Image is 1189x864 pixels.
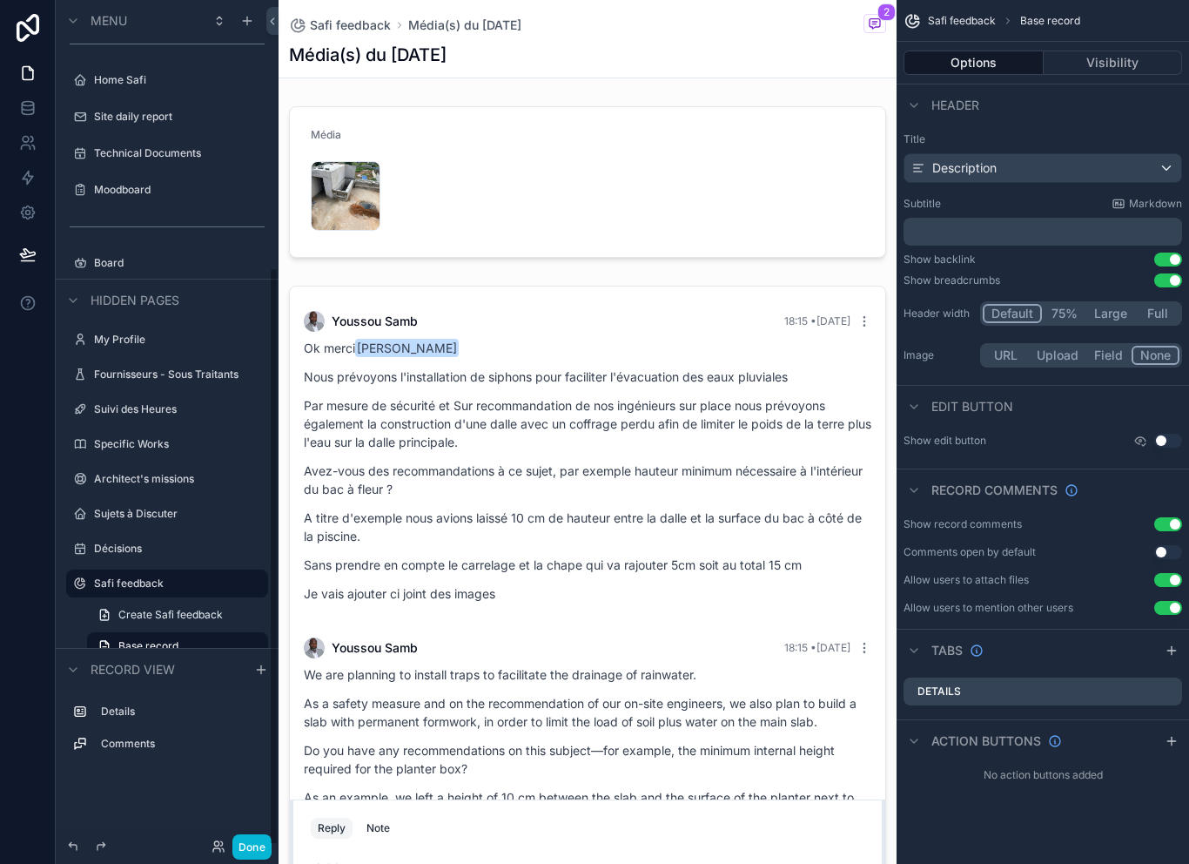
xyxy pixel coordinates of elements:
[1132,346,1179,365] button: None
[1112,197,1182,211] a: Markdown
[1086,346,1132,365] button: Field
[310,17,391,34] span: Safi feedback
[904,573,1029,587] div: Allow users to attach files
[101,737,261,751] label: Comments
[1129,197,1182,211] span: Markdown
[983,304,1042,323] button: Default
[904,132,1182,146] label: Title
[87,632,268,660] a: Base record
[904,545,1036,559] div: Comments open by default
[931,732,1041,750] span: Action buttons
[931,97,979,114] span: Header
[904,218,1182,246] div: scrollable content
[904,601,1073,615] div: Allow users to mention other users
[931,482,1058,499] span: Record comments
[289,43,447,67] h1: Média(s) du [DATE]
[904,153,1182,183] button: Description
[904,348,973,362] label: Image
[931,642,963,659] span: Tabs
[289,17,391,34] a: Safi feedback
[94,146,265,160] label: Technical Documents
[877,3,896,21] span: 2
[983,346,1029,365] button: URL
[91,12,127,30] span: Menu
[904,307,973,321] label: Header width
[408,17,521,34] a: Média(s) du [DATE]
[94,577,258,591] label: Safi feedback
[94,368,265,381] label: Fournisseurs - Sous Traitants
[94,437,265,451] label: Specific Works
[1042,304,1086,323] button: 75%
[94,472,265,486] label: Architect's missions
[931,398,1013,415] span: Edit button
[904,253,976,267] div: Show backlink
[91,292,179,309] span: Hidden pages
[101,705,261,719] label: Details
[1044,51,1183,75] button: Visibility
[94,73,265,87] label: Home Safi
[863,14,886,36] button: 2
[1029,346,1086,365] button: Upload
[94,183,265,197] label: Moodboard
[904,197,941,211] label: Subtitle
[118,608,223,622] span: Create Safi feedback
[897,761,1189,789] div: No action buttons added
[904,273,1000,287] div: Show breadcrumbs
[94,402,265,416] label: Suivi des Heures
[1135,304,1179,323] button: Full
[94,333,265,347] label: My Profile
[1086,304,1135,323] button: Large
[118,639,178,653] span: Base record
[904,434,986,448] label: Show edit button
[94,256,265,270] label: Board
[91,661,175,678] span: Record view
[904,517,1022,531] div: Show record comments
[56,690,279,775] div: scrollable content
[932,159,997,177] span: Description
[94,110,265,124] label: Site daily report
[1020,14,1080,28] span: Base record
[917,685,961,699] label: Details
[94,507,265,521] label: Sujets à Discuter
[87,601,268,629] a: Create Safi feedback
[94,542,265,556] label: Décisions
[904,51,1044,75] button: Options
[928,14,996,28] span: Safi feedback
[232,834,272,860] button: Done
